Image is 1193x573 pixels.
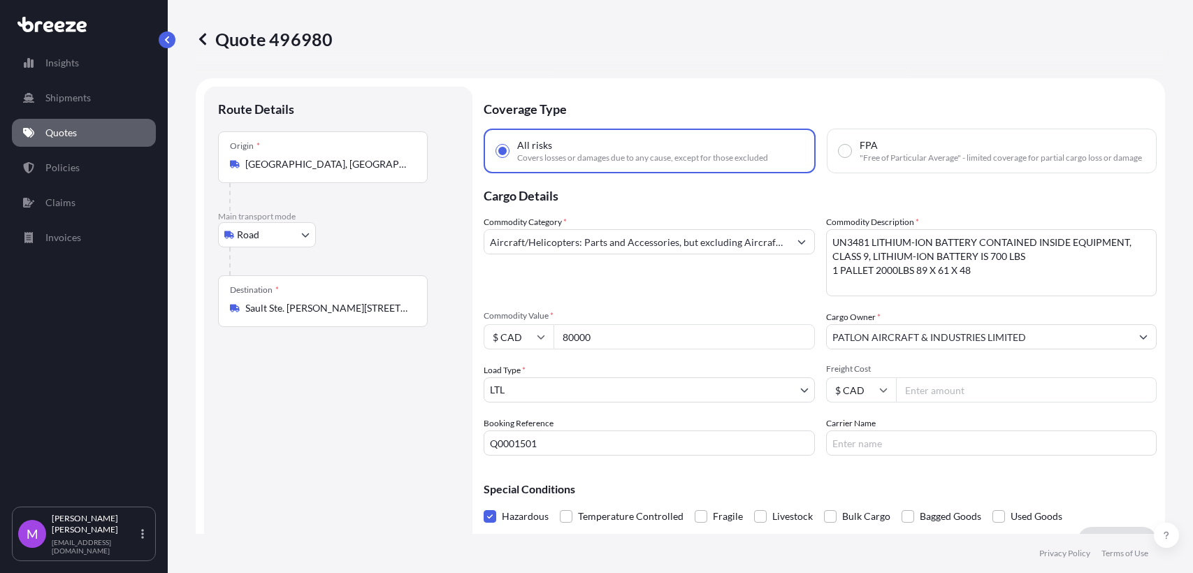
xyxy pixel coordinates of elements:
button: LTL [484,377,815,402]
p: Claims [45,196,75,210]
label: Booking Reference [484,416,554,430]
input: Enter amount [896,377,1157,402]
input: All risksCovers losses or damages due to any cause, except for those excluded [496,145,509,157]
p: Cargo Details [484,173,1157,215]
input: FPA"Free of Particular Average" - limited coverage for partial cargo loss or damage [839,145,851,157]
a: Insights [12,49,156,77]
input: Type amount [554,324,815,349]
button: Cancel Changes [990,527,1078,555]
a: Shipments [12,84,156,112]
div: Destination [230,284,279,296]
p: Quote 496980 [196,28,333,50]
a: Terms of Use [1101,548,1148,559]
a: Invoices [12,224,156,252]
button: Show suggestions [1131,324,1156,349]
a: Claims [12,189,156,217]
button: Show suggestions [789,229,814,254]
p: Insights [45,56,79,70]
span: All risks [517,138,552,152]
span: Bulk Cargo [842,506,890,527]
a: Quotes [12,119,156,147]
span: LTL [490,383,505,397]
span: Livestock [772,506,813,527]
p: [PERSON_NAME] [PERSON_NAME] [52,513,138,535]
a: Privacy Policy [1039,548,1090,559]
span: Bagged Goods [920,506,981,527]
input: Destination [245,301,410,315]
span: Covers losses or damages due to any cause, except for those excluded [517,152,768,164]
input: Enter name [826,430,1157,456]
label: Cargo Owner [826,310,881,324]
label: Commodity Description [826,215,919,229]
textarea: UN3481 LITHIUM-ION BATTERY CONTAINED INSIDE EQUIPMENT, CLASS 9, LITHIUM-ION BATTERY IS 700 LBS 1 ... [826,229,1157,296]
input: Your internal reference [484,430,815,456]
div: Origin [230,140,260,152]
span: Fragile [713,506,743,527]
a: Policies [12,154,156,182]
p: Quotes [45,126,77,140]
span: FPA [860,138,878,152]
p: [EMAIL_ADDRESS][DOMAIN_NAME] [52,538,138,555]
span: Used Goods [1011,506,1062,527]
button: Save Changes [1078,527,1157,555]
input: Select a commodity type [484,229,789,254]
span: Road [237,228,259,242]
p: Main transport mode [218,211,458,222]
p: Coverage Type [484,87,1157,129]
span: Hazardous [502,506,549,527]
p: Invoices [45,231,81,245]
span: Freight Cost [826,363,1157,375]
span: "Free of Particular Average" - limited coverage for partial cargo loss or damage [860,152,1142,164]
button: Select transport [218,222,316,247]
input: Full name [827,324,1131,349]
p: Policies [45,161,80,175]
p: Shipments [45,91,91,105]
input: Origin [245,157,410,171]
p: Route Details [218,101,294,117]
label: Commodity Category [484,215,567,229]
label: Carrier Name [826,416,876,430]
span: M [27,527,38,541]
p: Special Conditions [484,484,1157,495]
span: Temperature Controlled [578,506,684,527]
span: Commodity Value [484,310,815,321]
span: Load Type [484,363,526,377]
